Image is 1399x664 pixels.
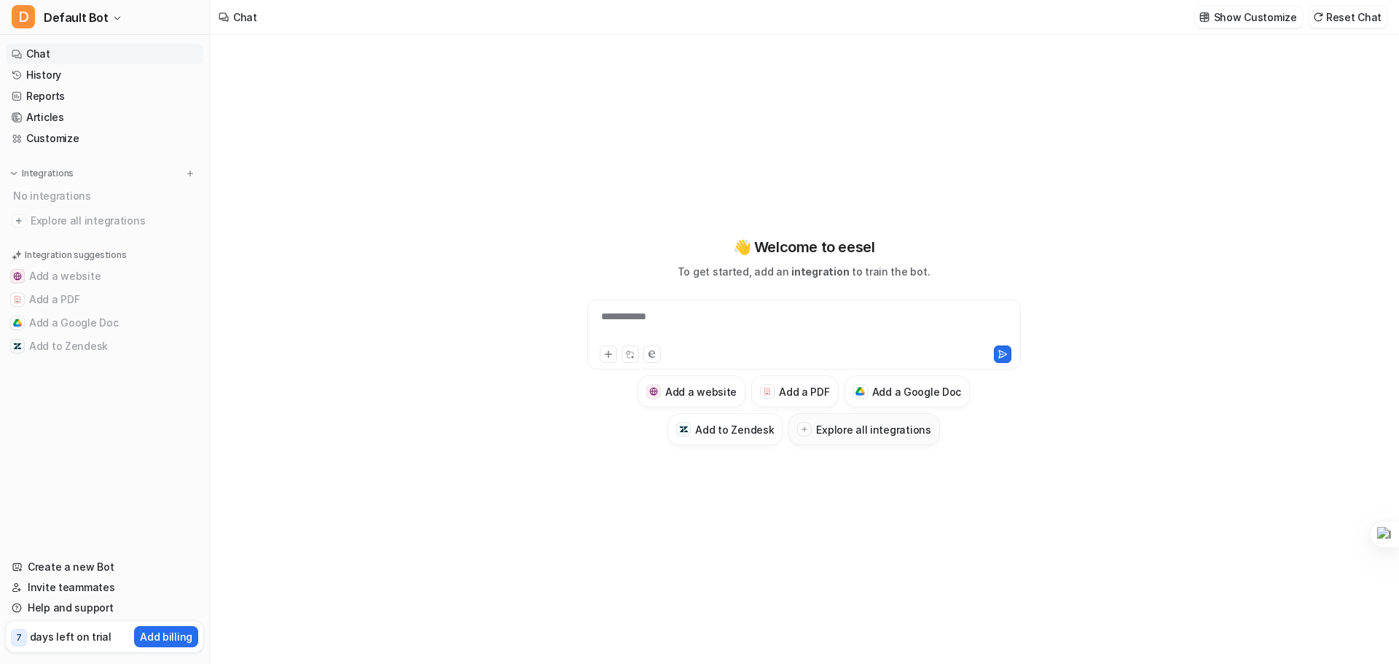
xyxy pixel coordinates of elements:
button: Add a PDFAdd a PDF [751,375,838,407]
img: Add a website [649,387,659,397]
button: Show Customize [1195,7,1303,28]
a: Reports [6,86,203,106]
a: History [6,65,203,85]
img: Add a website [13,272,22,281]
p: 7 [16,631,22,644]
button: Add billing [134,626,198,647]
img: Add to Zendesk [13,342,22,351]
h3: Add a PDF [779,384,829,399]
p: Integrations [22,168,74,179]
p: Add billing [140,629,192,644]
img: customize [1199,12,1210,23]
button: Add to ZendeskAdd to Zendesk [667,413,783,445]
img: menu_add.svg [185,168,195,179]
a: Chat [6,44,203,64]
button: Add a websiteAdd a website [6,265,203,288]
a: Help and support [6,598,203,618]
h3: Explore all integrations [816,422,930,437]
span: Explore all integrations [31,209,197,233]
img: explore all integrations [12,214,26,228]
button: Add a PDFAdd a PDF [6,288,203,311]
img: reset [1313,12,1323,23]
img: Add to Zendesk [679,425,689,434]
p: To get started, add an to train the bot. [678,264,930,279]
a: Create a new Bot [6,557,203,577]
img: Add a Google Doc [13,319,22,327]
p: 👋 Welcome to eesel [733,236,875,258]
span: D [12,5,35,28]
button: Integrations [6,166,78,181]
a: Explore all integrations [6,211,203,231]
p: days left on trial [30,629,111,644]
p: Show Customize [1214,9,1297,25]
img: Add a PDF [763,387,772,396]
button: Add to ZendeskAdd to Zendesk [6,335,203,358]
button: Add a Google DocAdd a Google Doc [845,375,971,407]
button: Add a websiteAdd a website [638,375,745,407]
p: Integration suggestions [25,249,126,262]
span: integration [791,265,849,278]
button: Reset Chat [1309,7,1387,28]
img: Add a Google Doc [855,387,865,396]
a: Customize [6,128,203,149]
a: Invite teammates [6,577,203,598]
div: Chat [233,9,257,25]
h3: Add to Zendesk [695,422,774,437]
button: Explore all integrations [788,413,939,445]
span: Default Bot [44,7,109,28]
h3: Add a Google Doc [872,384,962,399]
h3: Add a website [665,384,737,399]
a: Articles [6,107,203,128]
button: Add a Google DocAdd a Google Doc [6,311,203,335]
div: No integrations [9,184,203,208]
img: Add a PDF [13,295,22,304]
img: expand menu [9,168,19,179]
